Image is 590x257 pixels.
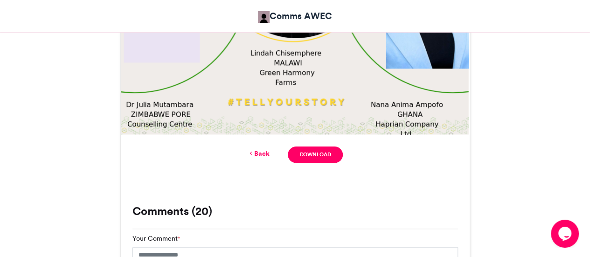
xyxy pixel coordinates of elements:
[288,146,342,163] a: Download
[132,206,458,217] h3: Comments (20)
[247,149,269,159] a: Back
[132,234,180,243] label: Your Comment
[258,9,332,23] a: Comms AWEC
[551,220,581,248] iframe: chat widget
[258,11,270,23] img: Comms AWEC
